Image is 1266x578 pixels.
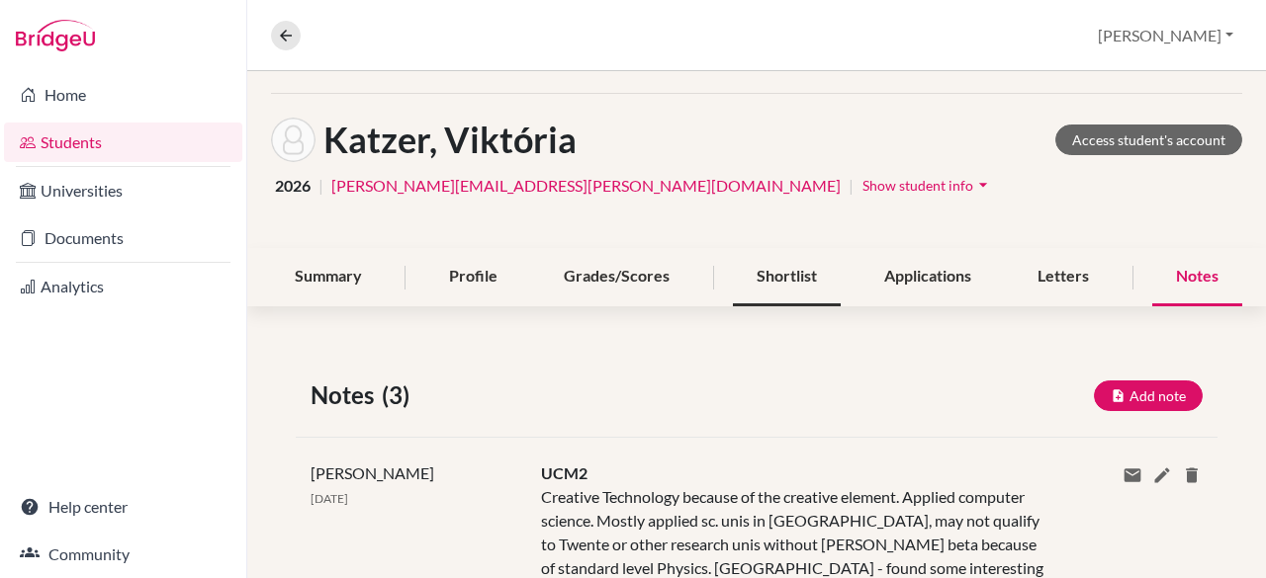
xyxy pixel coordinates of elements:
[4,218,242,258] a: Documents
[1014,248,1113,306] div: Letters
[382,377,417,413] span: (3)
[4,171,242,210] a: Universities
[271,248,386,306] div: Summary
[275,174,311,198] span: 2026
[733,248,841,306] div: Shortlist
[271,118,316,162] img: Viktória Katzer's avatar
[318,174,323,198] span: |
[16,20,95,51] img: Bridge-U
[4,75,242,115] a: Home
[1089,17,1242,54] button: [PERSON_NAME]
[311,491,348,506] span: [DATE]
[4,487,242,527] a: Help center
[973,175,993,195] i: arrow_drop_down
[311,377,382,413] span: Notes
[1094,380,1203,411] button: Add note
[4,123,242,162] a: Students
[331,174,841,198] a: [PERSON_NAME][EMAIL_ADDRESS][PERSON_NAME][DOMAIN_NAME]
[1152,248,1242,306] div: Notes
[4,267,242,306] a: Analytics
[849,174,854,198] span: |
[311,463,434,482] span: [PERSON_NAME]
[4,535,242,574] a: Community
[861,170,994,201] button: Show student infoarrow_drop_down
[1055,124,1242,155] a: Access student's account
[860,248,995,306] div: Applications
[425,248,521,306] div: Profile
[323,119,577,161] h1: Katzer, Viktória
[541,463,588,482] span: UCM2
[540,248,693,306] div: Grades/Scores
[862,177,973,194] span: Show student info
